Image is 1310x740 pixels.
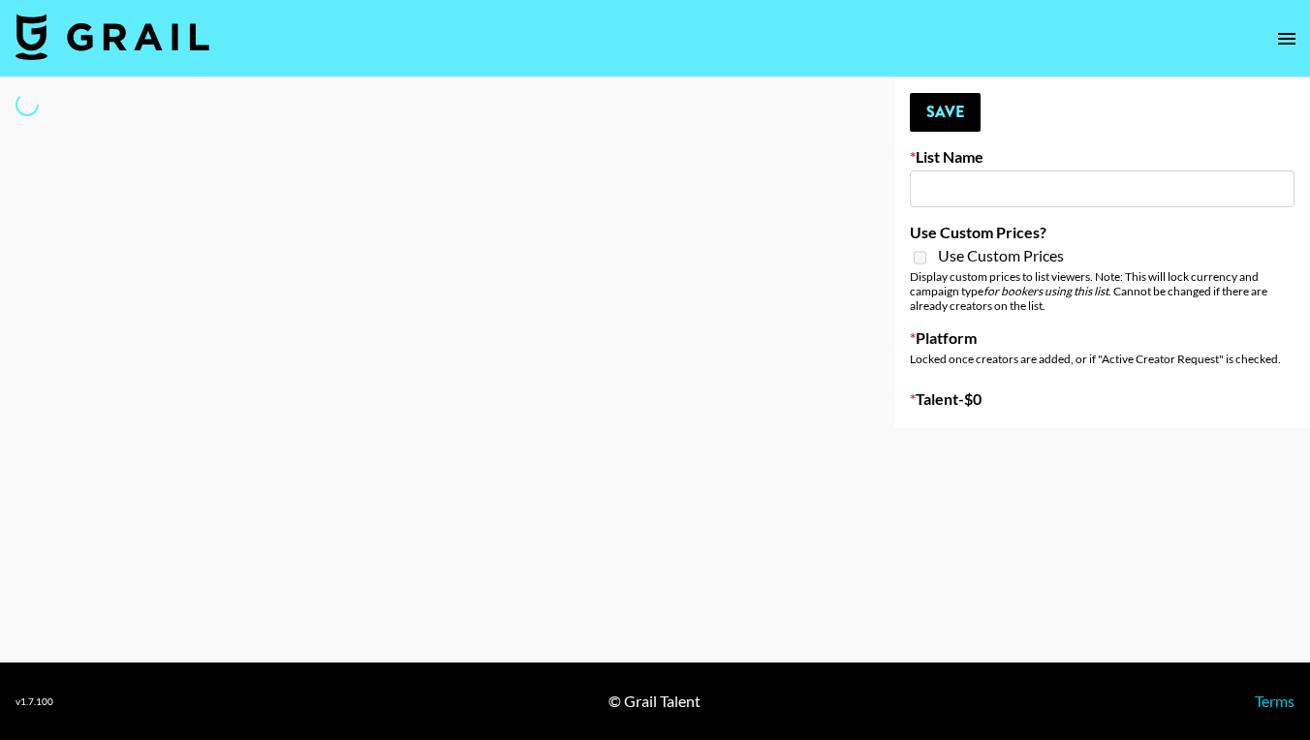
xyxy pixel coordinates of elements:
div: Locked once creators are added, or if "Active Creator Request" is checked. [910,352,1294,366]
em: for bookers using this list [983,284,1108,298]
img: Grail Talent [16,14,209,60]
button: Save [910,93,981,132]
label: Use Custom Prices? [910,223,1294,242]
label: Talent - $ 0 [910,389,1294,409]
div: © Grail Talent [608,692,701,711]
button: open drawer [1267,19,1306,58]
div: Display custom prices to list viewers. Note: This will lock currency and campaign type . Cannot b... [910,269,1294,313]
a: Terms [1255,692,1294,710]
span: Use Custom Prices [938,246,1064,265]
div: v 1.7.100 [16,695,53,708]
label: Platform [910,328,1294,348]
label: List Name [910,147,1294,167]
